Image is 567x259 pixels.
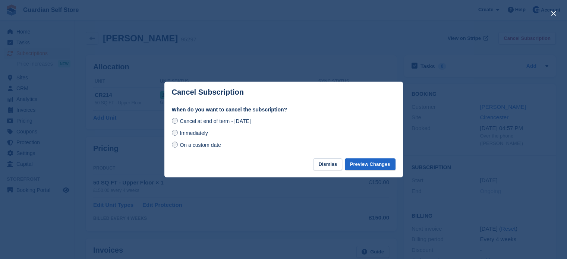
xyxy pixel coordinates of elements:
[172,88,244,97] p: Cancel Subscription
[172,142,178,148] input: On a custom date
[345,158,396,171] button: Preview Changes
[180,142,221,148] span: On a custom date
[548,7,560,19] button: close
[313,158,342,171] button: Dismiss
[172,130,178,136] input: Immediately
[180,118,251,124] span: Cancel at end of term - [DATE]
[172,106,396,114] label: When do you want to cancel the subscription?
[180,130,208,136] span: Immediately
[172,118,178,124] input: Cancel at end of term - [DATE]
